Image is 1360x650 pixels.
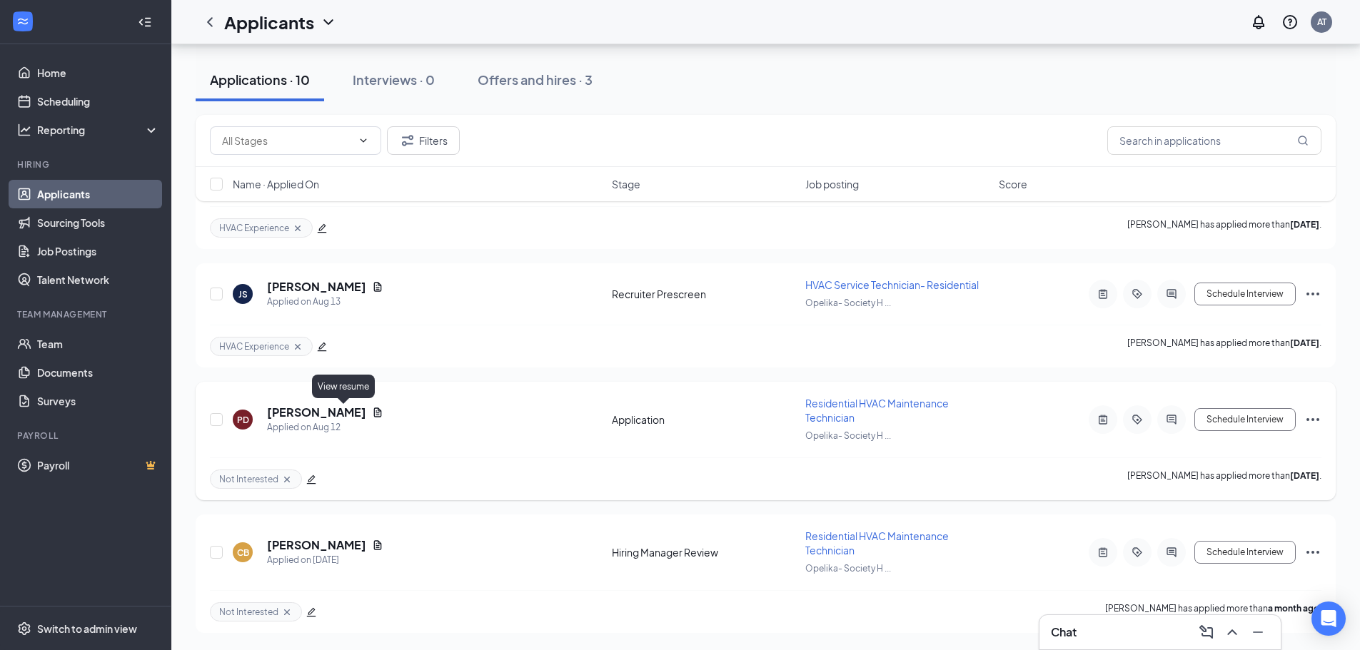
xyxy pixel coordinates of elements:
a: Sourcing Tools [37,208,159,237]
button: Schedule Interview [1194,541,1296,564]
span: edit [306,607,316,617]
a: Talent Network [37,265,159,294]
a: Surveys [37,387,159,415]
svg: WorkstreamLogo [16,14,30,29]
svg: Minimize [1249,624,1266,641]
div: Applied on [DATE] [267,553,383,567]
button: Minimize [1246,621,1269,644]
span: HVAC Experience [219,340,289,352]
span: Opelika- Society H ... [805,430,891,441]
div: JS [238,288,248,300]
div: Hiring [17,158,156,171]
div: CB [237,547,249,559]
svg: Cross [292,223,303,234]
div: Open Intercom Messenger [1311,601,1346,636]
button: Filter Filters [387,126,460,155]
div: Offers and hires · 3 [478,71,593,88]
svg: ComposeMessage [1198,624,1215,641]
svg: Filter [399,132,416,149]
div: AT [1317,16,1326,28]
h5: [PERSON_NAME] [267,279,366,295]
svg: QuestionInfo [1281,14,1299,31]
h5: [PERSON_NAME] [267,537,366,553]
span: Opelika- Society H ... [805,298,891,308]
svg: Cross [281,606,293,618]
svg: Settings [17,621,31,636]
svg: Collapse [138,15,152,29]
svg: ActiveChat [1163,288,1180,300]
svg: ActiveTag [1129,414,1146,425]
p: [PERSON_NAME] has applied more than . [1105,602,1321,621]
div: Reporting [37,123,160,137]
a: Job Postings [37,237,159,265]
svg: Ellipses [1304,411,1321,428]
svg: MagnifyingGlass [1297,135,1309,146]
div: Applications · 10 [210,71,310,88]
div: Interviews · 0 [353,71,435,88]
span: Score [999,177,1027,191]
svg: Document [372,407,383,418]
svg: ActiveNote [1094,414,1112,425]
span: Opelika- Society H ... [805,563,891,574]
p: [PERSON_NAME] has applied more than . [1127,218,1321,238]
div: View resume [312,375,375,398]
button: ChevronUp [1221,621,1244,644]
span: HVAC Experience [219,222,289,234]
svg: Ellipses [1304,544,1321,561]
span: Residential HVAC Maintenance Technician [805,397,949,424]
a: Home [37,59,159,87]
span: HVAC Service Technician- Residential [805,278,979,291]
a: Scheduling [37,87,159,116]
svg: ActiveTag [1129,547,1146,558]
span: Job posting [805,177,859,191]
div: Hiring Manager Review [612,545,797,559]
span: Stage [612,177,640,191]
div: Application [612,412,797,427]
svg: ChevronUp [1224,624,1241,641]
b: [DATE] [1290,470,1319,481]
div: Applied on Aug 13 [267,295,383,309]
div: Payroll [17,430,156,442]
p: [PERSON_NAME] has applied more than . [1127,337,1321,356]
svg: ActiveChat [1163,547,1180,558]
a: PayrollCrown [37,451,159,479]
span: Not Interested [219,606,278,618]
button: ComposeMessage [1195,621,1218,644]
b: a month ago [1268,603,1319,614]
span: edit [317,342,327,352]
div: Recruiter Prescreen [612,287,797,301]
a: Applicants [37,180,159,208]
div: Team Management [17,308,156,320]
span: Residential HVAC Maintenance Technician [805,529,949,557]
h1: Applicants [224,10,314,34]
svg: ChevronDown [358,135,369,146]
h3: Chat [1051,624,1077,640]
div: Applied on Aug 12 [267,420,383,435]
a: Team [37,330,159,358]
svg: ChevronLeft [201,14,218,31]
svg: ActiveNote [1094,288,1112,300]
svg: ActiveTag [1129,288,1146,300]
h5: [PERSON_NAME] [267,405,366,420]
span: Not Interested [219,473,278,485]
svg: Document [372,281,383,293]
span: edit [306,474,316,484]
button: Schedule Interview [1194,408,1296,431]
input: All Stages [222,133,352,148]
svg: ActiveNote [1094,547,1112,558]
span: edit [317,223,327,233]
input: Search in applications [1107,126,1321,155]
span: Name · Applied On [233,177,319,191]
div: Switch to admin view [37,621,137,636]
svg: ActiveChat [1163,414,1180,425]
svg: Analysis [17,123,31,137]
p: [PERSON_NAME] has applied more than . [1127,469,1321,489]
svg: Cross [292,341,303,352]
button: Schedule Interview [1194,283,1296,305]
b: [DATE] [1290,337,1319,348]
svg: ChevronDown [320,14,337,31]
svg: Document [372,539,383,551]
svg: Notifications [1250,14,1267,31]
b: [DATE] [1290,219,1319,230]
svg: Cross [281,474,293,485]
